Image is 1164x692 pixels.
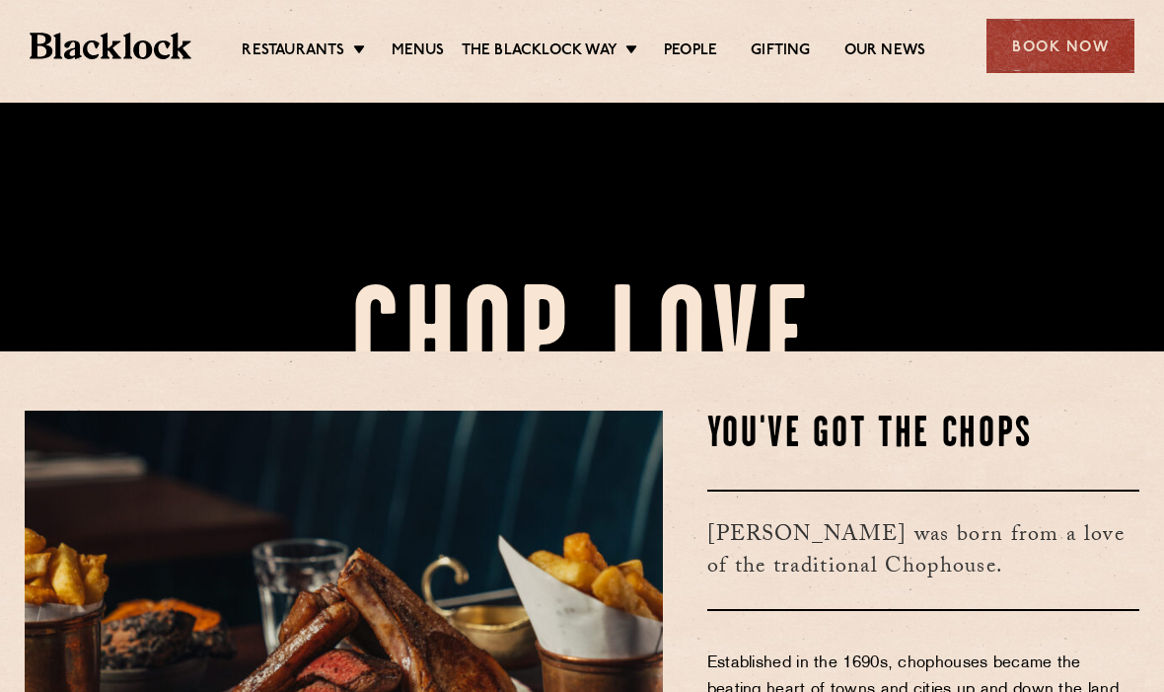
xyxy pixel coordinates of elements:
h3: [PERSON_NAME] was born from a love of the traditional Chophouse. [707,490,1139,611]
div: Book Now [986,19,1134,73]
a: People [664,41,717,61]
a: The Blacklock Way [462,41,618,61]
a: Menus [392,41,445,61]
a: Our News [844,41,926,61]
a: Gifting [751,41,810,61]
img: BL_Textured_Logo-footer-cropped.svg [30,33,191,60]
a: Restaurants [242,41,344,61]
h2: You've Got The Chops [707,411,1139,460]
